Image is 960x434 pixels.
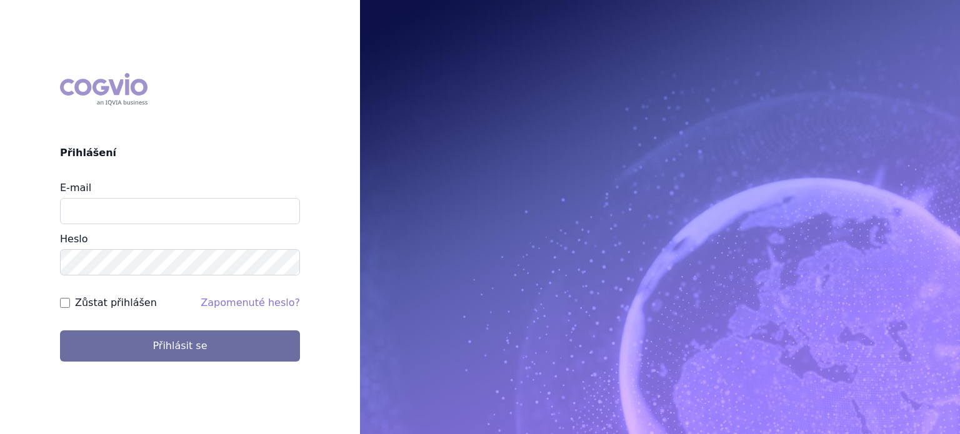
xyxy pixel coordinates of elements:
a: Zapomenuté heslo? [201,297,300,308]
label: E-mail [60,182,91,194]
h2: Přihlášení [60,145,300,160]
button: Přihlásit se [60,330,300,362]
label: Zůstat přihlášen [75,295,157,310]
div: COGVIO [60,73,147,106]
label: Heslo [60,233,87,245]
